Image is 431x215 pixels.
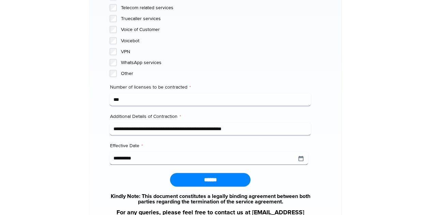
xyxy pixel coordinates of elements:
[110,84,311,91] label: Number of licenses to be contracted
[110,113,311,120] label: Additional Details of Contraction
[110,142,311,149] label: Effective Date
[121,37,311,44] label: Voicebot
[121,59,311,66] label: WhatsApp services
[121,15,311,22] label: Truecaller services
[121,26,311,33] label: Voice of Customer
[110,194,311,204] a: Kindly Note: This document constitutes a legally binding agreement between both parties regarding...
[121,70,311,77] label: Other
[121,48,311,55] label: VPN
[121,4,311,11] label: Telecom related services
